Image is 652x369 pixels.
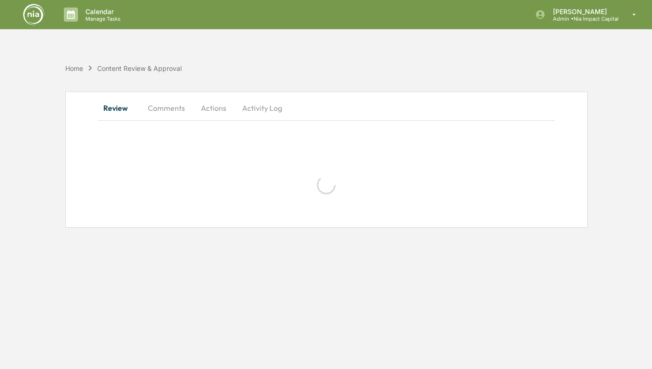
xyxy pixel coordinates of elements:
[98,97,554,119] div: secondary tabs example
[78,15,125,22] p: Manage Tasks
[192,97,235,119] button: Actions
[97,64,182,72] div: Content Review & Approval
[545,15,619,22] p: Admin • Nia Impact Capital
[545,8,619,15] p: [PERSON_NAME]
[78,8,125,15] p: Calendar
[65,64,83,72] div: Home
[98,97,140,119] button: Review
[235,97,290,119] button: Activity Log
[140,97,192,119] button: Comments
[23,3,45,26] img: logo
